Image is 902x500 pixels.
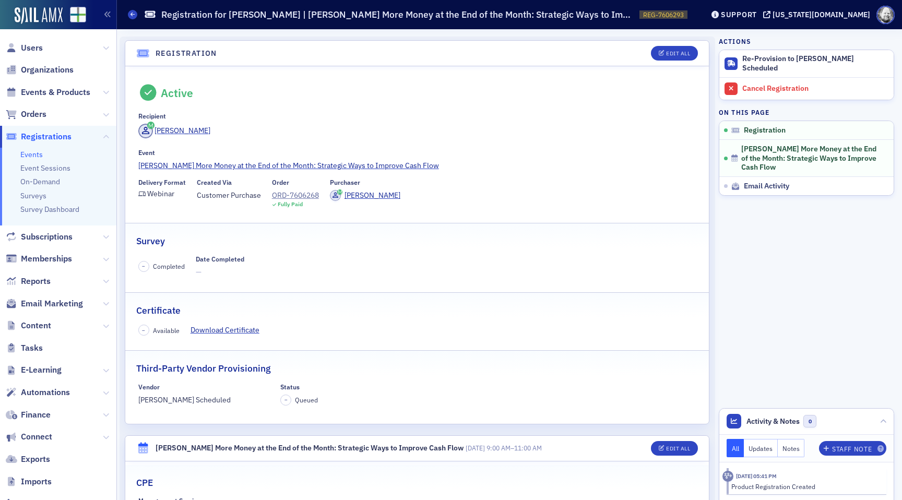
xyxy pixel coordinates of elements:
a: Orders [6,109,46,120]
span: Finance [21,409,51,421]
a: Content [6,320,51,331]
a: Events [20,150,43,159]
span: REG-7606293 [643,10,684,19]
span: Organizations [21,64,74,76]
button: Re-Provision to [PERSON_NAME] Scheduled [719,50,894,78]
div: Recipient [138,112,166,120]
time: 9:00 AM [486,444,511,452]
h4: Registration [156,48,217,59]
div: Support [721,10,757,19]
span: – [466,444,542,452]
a: On-Demand [20,177,60,186]
span: Memberships [21,253,72,265]
h2: Third-Party Vendor Provisioning [136,362,270,375]
a: Organizations [6,64,74,76]
button: Edit All [651,46,698,61]
div: Status [280,383,300,391]
div: [US_STATE][DOMAIN_NAME] [773,10,870,19]
time: 9/1/2025 05:41 PM [736,472,777,480]
div: Webinar [147,191,174,197]
a: Cancel Registration [719,77,894,100]
a: Survey Dashboard [20,205,79,214]
span: Reports [21,276,51,287]
h4: Actions [719,37,751,46]
div: [PERSON_NAME] More Money at the End of the Month: Strategic Ways to Improve Cash Flow [156,443,464,454]
a: Reports [6,276,51,287]
span: Available [153,326,180,335]
span: Email Activity [744,182,789,191]
button: Updates [744,439,778,457]
h2: CPE [136,476,153,490]
span: [PERSON_NAME] Scheduled [138,395,270,406]
div: Purchaser [330,178,360,186]
a: ORD-7606268 [272,190,319,201]
a: E-Learning [6,364,62,376]
span: Connect [21,431,52,443]
div: Edit All [666,51,690,56]
div: Active [161,86,193,100]
a: [PERSON_NAME] [138,124,211,138]
div: Staff Note [832,446,872,452]
span: Registration [744,126,786,135]
a: Memberships [6,253,72,265]
a: Registrations [6,131,72,142]
button: All [727,439,744,457]
a: Connect [6,431,52,443]
a: Subscriptions [6,231,73,243]
h2: Survey [136,234,165,248]
span: Queued [295,396,318,404]
span: – [284,396,288,403]
a: Events & Products [6,87,90,98]
a: Users [6,42,43,54]
a: Event Sessions [20,163,70,173]
a: Download Certificate [191,325,267,336]
span: Imports [21,476,52,487]
div: Fully Paid [278,201,303,208]
span: – [142,327,145,334]
button: Notes [778,439,805,457]
span: Completed [153,261,185,271]
div: Event [138,149,155,157]
div: Cancel Registration [742,84,888,93]
button: Edit All [651,441,698,456]
div: Order [272,178,289,186]
span: – [142,263,145,270]
a: SailAMX [15,7,63,24]
div: Delivery Format [138,178,186,186]
a: Finance [6,409,51,421]
span: Activity & Notes [746,416,800,427]
span: [DATE] [466,444,485,452]
span: E-Learning [21,364,62,376]
a: View Homepage [63,7,86,25]
h2: Certificate [136,304,181,317]
span: Subscriptions [21,231,73,243]
a: Exports [6,454,50,465]
div: Re-Provision to [PERSON_NAME] Scheduled [742,54,888,73]
span: [PERSON_NAME] More Money at the End of the Month: Strategic Ways to Improve Cash Flow [741,145,880,172]
span: Exports [21,454,50,465]
button: Staff Note [819,441,886,456]
span: — [196,267,244,278]
div: Vendor [138,383,160,391]
a: Surveys [20,191,46,200]
h4: On this page [719,108,894,117]
button: [US_STATE][DOMAIN_NAME] [763,11,874,18]
span: Registrations [21,131,72,142]
img: SailAMX [70,7,86,23]
span: Tasks [21,342,43,354]
time: 11:00 AM [514,444,542,452]
span: 0 [803,415,816,428]
div: Date Completed [196,255,244,263]
a: Automations [6,387,70,398]
div: Edit All [666,446,690,451]
a: [PERSON_NAME] [330,190,400,201]
a: Tasks [6,342,43,354]
div: [PERSON_NAME] [155,125,210,136]
span: Email Marketing [21,298,83,309]
div: Product Registration Created [731,482,879,491]
a: Email Marketing [6,298,83,309]
div: Activity [722,471,733,482]
div: [PERSON_NAME] [345,190,400,201]
span: Profile [876,6,895,24]
span: Orders [21,109,46,120]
